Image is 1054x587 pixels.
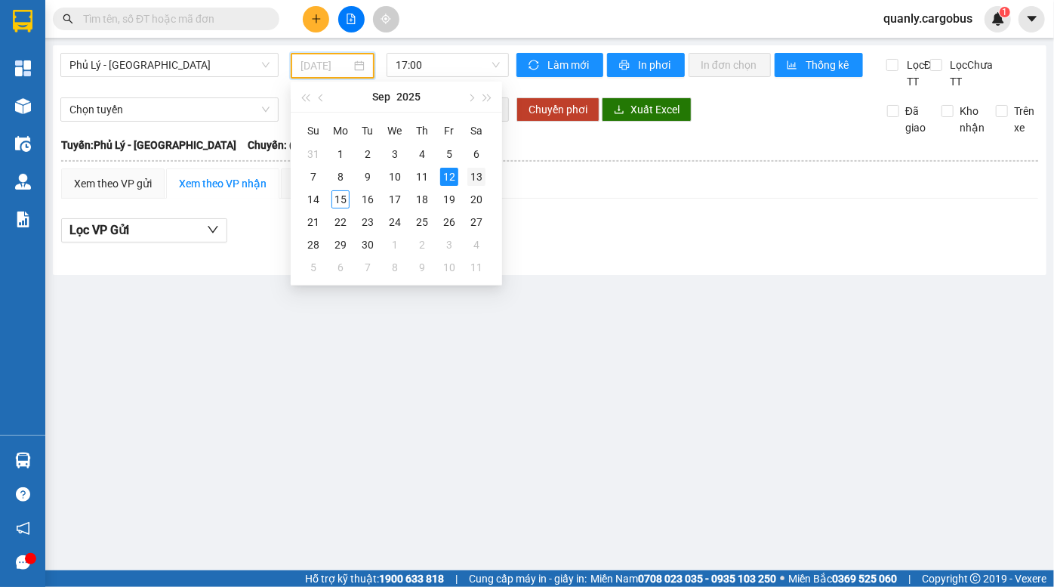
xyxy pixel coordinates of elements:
td: 2025-09-26 [436,211,463,233]
button: printerIn phơi [607,53,685,77]
td: 2025-09-22 [327,211,354,233]
td: 2025-09-06 [463,143,490,165]
td: 2025-09-10 [381,165,408,188]
th: Su [300,119,327,143]
div: 17 [386,190,404,209]
span: 17:00 [396,54,500,76]
button: In đơn chọn [689,53,771,77]
span: copyright [970,573,981,584]
td: 2025-09-15 [327,188,354,211]
td: 2025-09-25 [408,211,436,233]
div: 21 [304,213,322,231]
span: printer [619,60,632,72]
div: 2 [359,145,377,163]
div: 30 [359,236,377,254]
span: 1 [1002,7,1007,17]
span: aim [381,14,391,24]
td: 2025-10-02 [408,233,436,256]
div: 15 [331,190,350,209]
td: 2025-09-07 [300,165,327,188]
span: ⚪️ [780,576,784,582]
td: 2025-09-29 [327,233,354,256]
td: 2025-10-06 [327,256,354,279]
div: 7 [304,168,322,186]
img: warehouse-icon [15,136,31,152]
button: downloadXuất Excel [602,97,692,122]
div: 29 [331,236,350,254]
b: Tuyến: Phủ Lý - [GEOGRAPHIC_DATA] [61,139,236,151]
sup: 1 [1000,7,1010,17]
td: 2025-10-07 [354,256,381,279]
td: 2025-10-05 [300,256,327,279]
span: plus [311,14,322,24]
button: plus [303,6,329,32]
td: 2025-10-08 [381,256,408,279]
div: 3 [440,236,458,254]
td: 2025-10-04 [463,233,490,256]
th: Th [408,119,436,143]
span: Cung cấp máy in - giấy in: [469,570,587,587]
div: 8 [331,168,350,186]
strong: 0369 525 060 [832,573,897,585]
span: Làm mới [547,57,591,73]
td: 2025-09-18 [408,188,436,211]
td: 2025-10-09 [408,256,436,279]
button: Chuyển phơi [516,97,599,122]
td: 2025-09-30 [354,233,381,256]
div: 1 [386,236,404,254]
button: bar-chartThống kê [775,53,863,77]
span: Lọc VP Gửi [69,221,129,239]
td: 2025-09-12 [436,165,463,188]
button: syncLàm mới [516,53,603,77]
div: 1 [331,145,350,163]
button: Lọc VP Gửi [61,218,227,243]
img: solution-icon [15,212,31,227]
div: 26 [440,213,458,231]
td: 2025-09-24 [381,211,408,233]
div: 18 [413,190,431,209]
span: Trên xe [1008,103,1040,136]
td: 2025-09-27 [463,211,490,233]
span: | [908,570,911,587]
div: 7 [359,258,377,277]
img: logo-vxr [13,10,32,32]
th: We [381,119,408,143]
td: 2025-09-11 [408,165,436,188]
span: Miền Nam [590,570,776,587]
td: 2025-10-10 [436,256,463,279]
div: 23 [359,213,377,231]
span: Lọc Đã TT [901,57,940,90]
td: 2025-09-04 [408,143,436,165]
td: 2025-09-03 [381,143,408,165]
span: Lọc Chưa TT [945,57,996,90]
span: question-circle [16,487,30,502]
div: 25 [413,213,431,231]
div: 31 [304,145,322,163]
button: aim [373,6,399,32]
td: 2025-10-11 [463,256,490,279]
td: 2025-09-05 [436,143,463,165]
span: down [207,224,219,236]
div: Xem theo VP gửi [74,175,152,192]
img: warehouse-icon [15,174,31,190]
span: Chuyến: (17:00 [DATE]) [248,137,358,153]
span: Thống kê [806,57,851,73]
td: 2025-10-03 [436,233,463,256]
th: Mo [327,119,354,143]
span: In phơi [638,57,673,73]
strong: 1900 633 818 [379,573,444,585]
div: 8 [386,258,404,277]
th: Tu [354,119,381,143]
td: 2025-09-17 [381,188,408,211]
div: 28 [304,236,322,254]
div: 14 [304,190,322,209]
td: 2025-09-14 [300,188,327,211]
span: file-add [346,14,356,24]
div: 5 [304,258,322,277]
td: 2025-09-21 [300,211,327,233]
button: Sep [372,82,390,112]
img: warehouse-icon [15,98,31,114]
div: 4 [467,236,485,254]
img: warehouse-icon [15,453,31,468]
span: Miền Bắc [788,570,897,587]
